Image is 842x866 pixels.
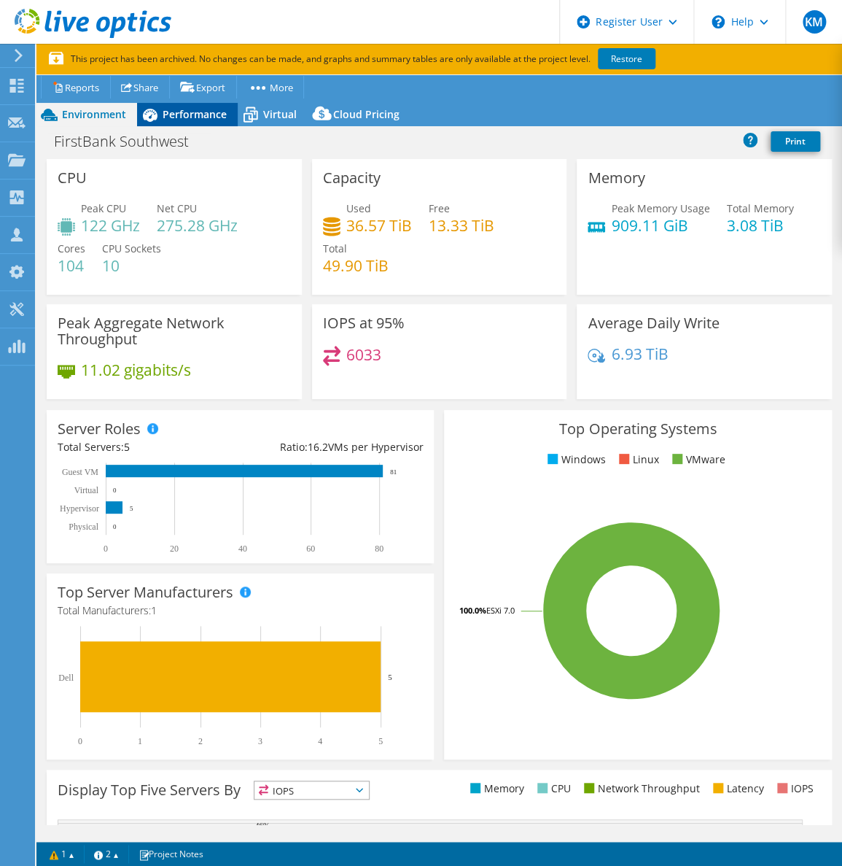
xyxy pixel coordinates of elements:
[388,673,392,681] text: 5
[151,603,157,617] span: 1
[486,605,515,616] tspan: ESXi 7.0
[254,781,369,799] span: IOPS
[130,505,133,512] text: 5
[346,217,412,233] h4: 36.57 TiB
[58,673,74,683] text: Dell
[157,217,238,233] h4: 275.28 GHz
[39,845,85,863] a: 1
[102,241,161,255] span: CPU Sockets
[58,170,87,186] h3: CPU
[668,452,725,468] li: VMware
[58,584,233,600] h3: Top Server Manufacturers
[467,781,524,797] li: Memory
[318,736,322,746] text: 4
[169,76,237,98] a: Export
[102,258,161,274] h4: 10
[306,544,315,554] text: 60
[258,736,262,746] text: 3
[263,107,297,121] span: Virtual
[113,487,117,494] text: 0
[611,217,709,233] h4: 909.11 GiB
[773,781,814,797] li: IOPS
[170,544,179,554] text: 20
[157,201,197,215] span: Net CPU
[598,48,655,69] a: Restore
[346,347,381,363] h4: 6033
[74,485,99,495] text: Virtual
[60,503,99,514] text: Hypervisor
[323,241,347,255] span: Total
[580,781,700,797] li: Network Throughput
[323,258,389,274] h4: 49.90 TiB
[124,440,130,454] span: 5
[62,107,126,121] span: Environment
[58,421,141,437] h3: Server Roles
[78,736,82,746] text: 0
[163,107,227,121] span: Performance
[611,201,709,215] span: Peak Memory Usage
[58,315,291,347] h3: Peak Aggregate Network Throughput
[236,76,304,98] a: More
[459,605,486,616] tspan: 100.0%
[378,736,383,746] text: 5
[58,439,241,455] div: Total Servers:
[62,467,98,477] text: Guest VM
[307,440,327,454] span: 16.2
[615,452,659,468] li: Linux
[81,201,126,215] span: Peak CPU
[333,107,399,121] span: Cloud Pricing
[255,821,270,830] text: 46%
[47,134,211,150] h1: FirstBank Southwest
[429,217,494,233] h4: 13.33 TiB
[534,781,571,797] li: CPU
[41,76,111,98] a: Reports
[84,845,129,863] a: 2
[588,170,644,186] h3: Memory
[238,544,247,554] text: 40
[544,452,606,468] li: Windows
[712,15,725,28] svg: \n
[323,315,405,331] h3: IOPS at 95%
[375,544,383,554] text: 80
[611,346,668,362] h4: 6.93 TiB
[803,10,826,34] span: KM
[49,51,763,67] p: This project has been archived. No changes can be made, and graphs and summary tables are only av...
[110,76,170,98] a: Share
[81,217,140,233] h4: 122 GHz
[58,258,85,274] h4: 104
[69,522,98,532] text: Physical
[709,781,764,797] li: Latency
[429,201,450,215] span: Free
[138,736,142,746] text: 1
[198,736,203,746] text: 2
[104,544,108,554] text: 0
[455,421,820,437] h3: Top Operating Systems
[726,201,793,215] span: Total Memory
[771,131,820,152] a: Print
[346,201,371,215] span: Used
[128,845,214,863] a: Project Notes
[81,362,191,378] h4: 11.02 gigabits/s
[241,439,424,455] div: Ratio: VMs per Hypervisor
[58,241,85,255] span: Cores
[113,523,117,530] text: 0
[726,217,793,233] h4: 3.08 TiB
[588,315,719,331] h3: Average Daily Write
[323,170,381,186] h3: Capacity
[58,603,423,619] h4: Total Manufacturers:
[390,468,397,476] text: 81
